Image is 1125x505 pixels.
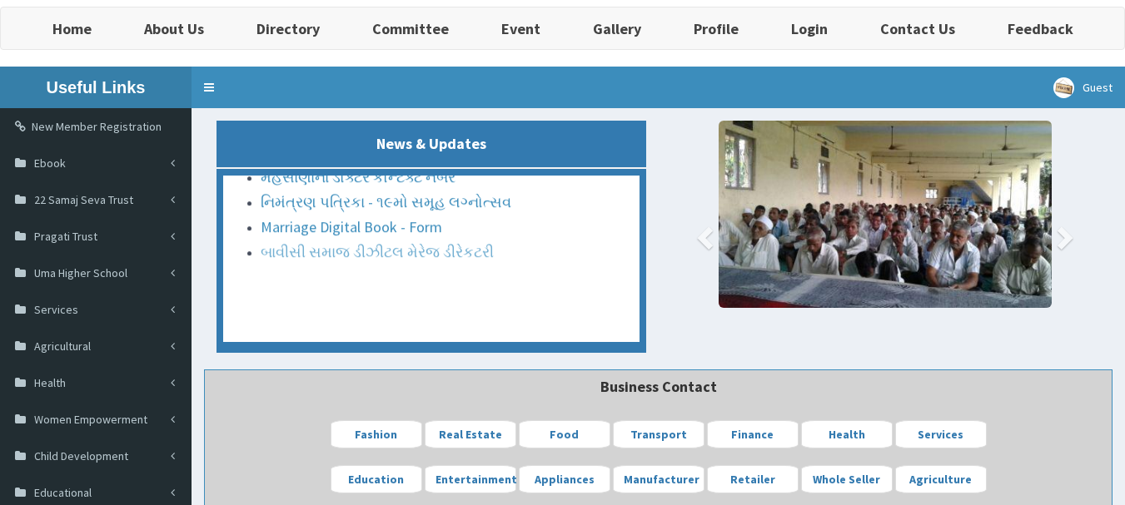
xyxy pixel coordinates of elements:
a: Entertainment [425,465,516,493]
a: Appliances [519,465,610,493]
b: Useful Links [47,78,146,97]
a: Gallery [566,7,667,49]
a: About Us [117,7,230,49]
b: Appliances [535,472,595,487]
b: Real Estate [439,427,502,442]
a: Home [26,7,117,49]
a: Guest [1041,67,1125,108]
span: Educational [34,485,92,500]
a: બાવીસી સમાજ ડીઝીટલ મેરેજ ડીરેકટરી [261,228,494,247]
a: Agriculture [895,465,987,493]
span: Uma Higher School [34,265,127,280]
span: Pragati Trust [34,229,97,244]
a: Profile [667,7,764,49]
b: Fashion [355,427,397,442]
b: Education [348,472,404,487]
b: Transport [630,427,687,442]
span: Guest [1083,80,1113,95]
a: Retailer [707,465,799,493]
a: Directory [230,7,346,49]
img: User Image [1053,77,1074,98]
a: Health [801,420,893,448]
a: Food [519,420,610,448]
a: Real Estate [425,420,516,448]
b: Gallery [593,19,641,38]
b: Services [918,427,963,442]
span: Ebook [34,156,66,171]
span: Health [34,375,66,390]
b: Committee [372,19,449,38]
a: Manufacturer [613,465,704,493]
span: Services [34,302,78,317]
a: નિમંત્રણ પત્રિકા - ૧૯મો સમૂહ લગ્નોત્સવ [261,178,511,197]
b: Home [52,19,92,38]
b: Login [791,19,828,38]
b: Agriculture [909,472,972,487]
a: Services [895,420,987,448]
b: Finance [731,427,774,442]
a: Contact Us [854,7,981,49]
a: Finance [707,420,799,448]
a: Event [475,7,566,49]
span: Child Development [34,448,128,463]
b: Directory [256,19,320,38]
a: Feedback [981,7,1099,49]
a: Whole Seller [801,465,893,493]
b: About Us [144,19,204,38]
a: Login [764,7,854,49]
b: Retailer [730,472,775,487]
b: Contact Us [880,19,955,38]
b: Whole Seller [813,472,880,487]
b: Business Contact [600,377,717,396]
b: Feedback [1008,19,1073,38]
b: Event [501,19,540,38]
b: Health [829,427,865,442]
a: Fashion [331,420,422,448]
a: Marriage Digital Book - Form [261,203,442,222]
b: Manufacturer [624,472,699,487]
a: Committee [346,7,475,49]
span: Women Empowerment [34,412,147,427]
b: Profile [694,19,739,38]
img: image [719,121,1052,308]
b: Entertainment [436,472,517,487]
a: Education [331,465,422,493]
a: Transport [613,420,704,448]
span: Agricultural [34,339,91,354]
b: Food [550,427,579,442]
span: 22 Samaj Seva Trust [34,192,133,207]
b: News & Updates [376,134,486,153]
